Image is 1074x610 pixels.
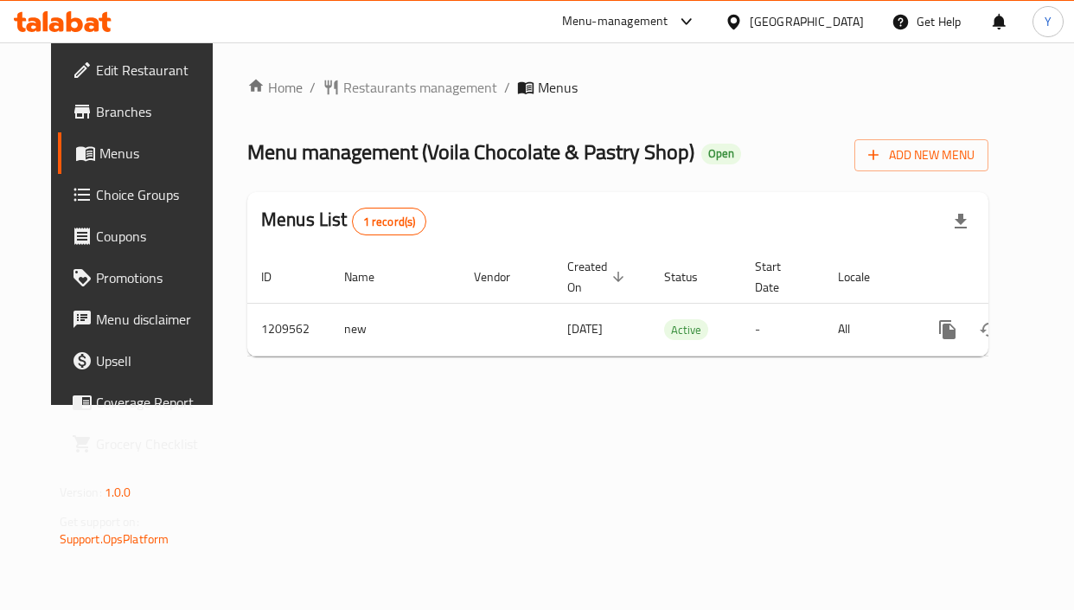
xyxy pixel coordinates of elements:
[58,91,230,132] a: Branches
[701,144,741,164] div: Open
[261,266,294,287] span: ID
[562,11,668,32] div: Menu-management
[261,207,426,235] h2: Menus List
[701,146,741,161] span: Open
[60,510,139,533] span: Get support on:
[247,77,303,98] a: Home
[105,481,131,504] span: 1.0.0
[854,139,988,171] button: Add New Menu
[96,433,216,454] span: Grocery Checklist
[60,528,169,550] a: Support.OpsPlatform
[58,257,230,299] a: Promotions
[504,77,510,98] li: /
[750,12,864,31] div: [GEOGRAPHIC_DATA]
[247,132,694,171] span: Menu management ( Voila Chocolate & Pastry Shop )
[664,319,708,340] div: Active
[927,309,969,350] button: more
[96,184,216,205] span: Choice Groups
[353,214,426,230] span: 1 record(s)
[58,299,230,340] a: Menu disclaimer
[755,256,803,298] span: Start Date
[323,77,497,98] a: Restaurants management
[741,303,824,356] td: -
[247,303,330,356] td: 1209562
[567,318,603,340] span: [DATE]
[247,77,988,98] nav: breadcrumb
[343,77,497,98] span: Restaurants management
[474,266,533,287] span: Vendor
[344,266,397,287] span: Name
[96,392,216,413] span: Coverage Report
[60,481,102,504] span: Version:
[868,144,975,166] span: Add New Menu
[58,382,230,423] a: Coverage Report
[58,49,230,91] a: Edit Restaurant
[58,423,230,465] a: Grocery Checklist
[310,77,316,98] li: /
[1045,12,1052,31] span: Y
[352,208,427,235] div: Total records count
[824,303,913,356] td: All
[96,226,216,247] span: Coupons
[96,350,216,371] span: Upsell
[838,266,892,287] span: Locale
[538,77,578,98] span: Menus
[969,309,1010,350] button: Change Status
[940,201,981,242] div: Export file
[96,60,216,80] span: Edit Restaurant
[58,132,230,174] a: Menus
[58,215,230,257] a: Coupons
[96,101,216,122] span: Branches
[567,256,630,298] span: Created On
[96,267,216,288] span: Promotions
[58,174,230,215] a: Choice Groups
[58,340,230,382] a: Upsell
[99,143,216,164] span: Menus
[664,320,708,340] span: Active
[664,266,720,287] span: Status
[96,309,216,330] span: Menu disclaimer
[330,303,460,356] td: new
